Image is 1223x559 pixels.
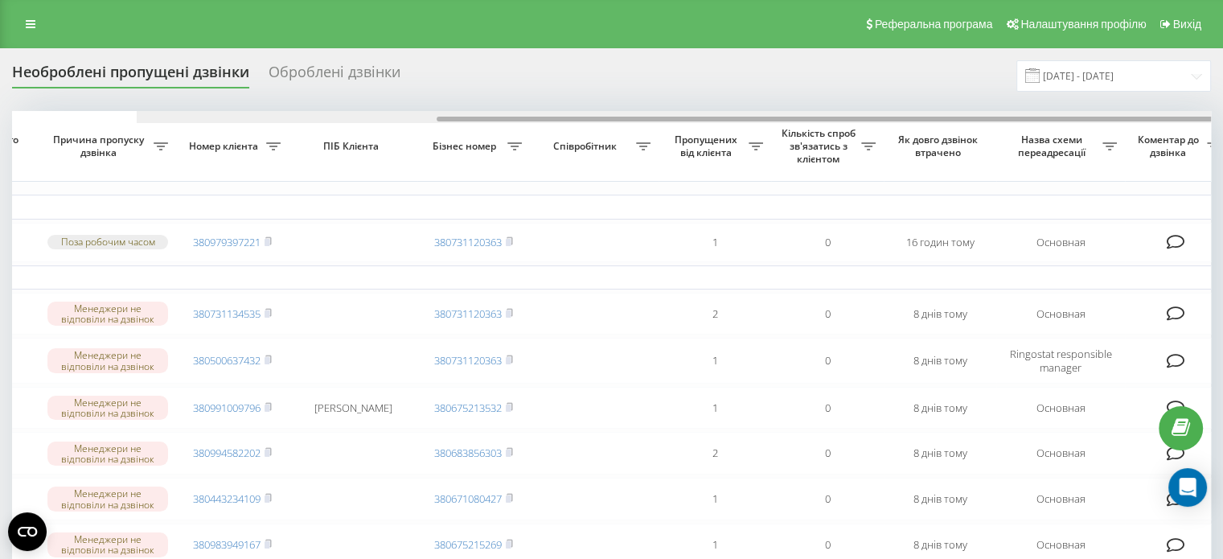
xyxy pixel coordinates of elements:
td: 0 [771,293,884,335]
a: 380683856303 [434,446,502,460]
div: Менеджери не відповіли на дзвінок [47,396,168,420]
td: 0 [771,223,884,262]
a: 380983949167 [193,537,261,552]
a: 380994582202 [193,446,261,460]
span: Бізнес номер [425,140,507,153]
td: Ringostat responsible manager [996,338,1125,383]
td: 1 [659,478,771,520]
td: Основная [996,293,1125,335]
a: 380500637432 [193,353,261,368]
a: 380731120363 [434,353,502,368]
td: 8 днів тому [884,338,996,383]
td: Основная [996,223,1125,262]
td: 0 [771,432,884,475]
div: Менеджери не відповіли на дзвінок [47,302,168,326]
div: Необроблені пропущені дзвінки [12,64,249,88]
a: 380991009796 [193,401,261,415]
span: ПІБ Клієнта [302,140,404,153]
td: Основная [996,432,1125,475]
a: 380731120363 [434,306,502,321]
span: Номер клієнта [184,140,266,153]
span: Причина пропуску дзвінка [47,134,154,158]
td: [PERSON_NAME] [289,387,417,430]
td: 0 [771,478,884,520]
a: 380671080427 [434,491,502,506]
td: 8 днів тому [884,387,996,430]
a: 380675213532 [434,401,502,415]
span: Реферальна програма [875,18,993,31]
a: 380731120363 [434,235,502,249]
span: Співробітник [538,140,636,153]
span: Вихід [1173,18,1201,31]
td: 0 [771,387,884,430]
div: Поза робочим часом [47,235,168,249]
span: Назва схеми переадресації [1004,134,1102,158]
div: Менеджери не відповіли на дзвінок [47,442,168,466]
td: 8 днів тому [884,478,996,520]
a: 380675215269 [434,537,502,552]
span: Як довго дзвінок втрачено [897,134,983,158]
div: Менеджери не відповіли на дзвінок [47,487,168,511]
td: Основная [996,478,1125,520]
td: 1 [659,338,771,383]
span: Пропущених від клієнта [667,134,749,158]
td: Основная [996,387,1125,430]
div: Оброблені дзвінки [269,64,400,88]
div: Менеджери не відповіли на дзвінок [47,348,168,372]
td: 2 [659,432,771,475]
td: 8 днів тому [884,432,996,475]
td: 0 [771,338,884,383]
a: 380443234109 [193,491,261,506]
a: 380979397221 [193,235,261,249]
a: 380731134535 [193,306,261,321]
button: Open CMP widget [8,512,47,551]
td: 8 днів тому [884,293,996,335]
div: Open Intercom Messenger [1168,468,1207,507]
td: 16 годин тому [884,223,996,262]
td: 2 [659,293,771,335]
span: Налаштування профілю [1020,18,1146,31]
span: Кількість спроб зв'язатись з клієнтом [779,127,861,165]
td: 1 [659,223,771,262]
div: Менеджери не відповіли на дзвінок [47,532,168,557]
td: 1 [659,387,771,430]
span: Коментар до дзвінка [1133,134,1207,158]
